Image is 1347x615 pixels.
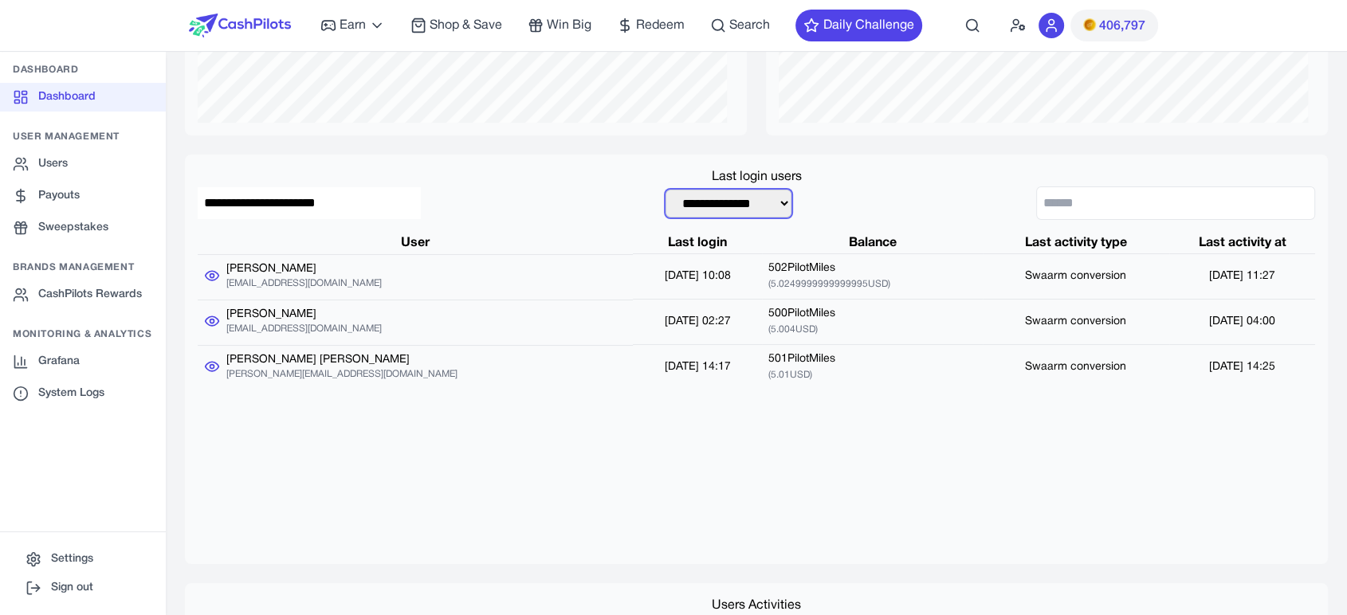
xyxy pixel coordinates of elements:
[226,368,458,381] span: [PERSON_NAME][EMAIL_ADDRESS][DOMAIN_NAME]
[528,16,591,35] a: Win Big
[762,254,982,300] td: 502 PilotMiles
[1169,254,1315,300] td: [DATE] 11:27
[1169,345,1315,390] td: [DATE] 14:25
[729,16,770,35] span: Search
[633,254,762,300] td: [DATE] 10:08
[198,233,633,254] th: User
[762,345,982,390] td: 501 PilotMiles
[189,14,291,37] img: CashPilots Logo
[1099,17,1145,36] span: 406,797
[633,300,762,345] td: [DATE] 02:27
[410,16,502,35] a: Shop & Save
[226,323,382,335] span: [EMAIL_ADDRESS][DOMAIN_NAME]
[320,16,385,35] a: Earn
[1169,300,1315,345] td: [DATE] 04:00
[198,596,1315,615] div: Users Activities
[983,345,1169,390] td: Swaarm conversion
[226,261,382,290] div: [PERSON_NAME]
[13,574,153,602] button: Sign out
[547,16,591,35] span: Win Big
[983,254,1169,300] td: Swaarm conversion
[983,233,1169,254] th: Last activity type
[226,352,458,381] div: [PERSON_NAME] [PERSON_NAME]
[1083,18,1096,31] img: PMs
[1070,10,1158,41] button: PMs406,797
[198,167,1315,186] div: Last login users
[226,277,382,290] span: [EMAIL_ADDRESS][DOMAIN_NAME]
[633,233,762,254] th: Last login
[795,10,922,41] button: Daily Challenge
[636,16,685,35] span: Redeem
[768,325,818,334] span: ( 5.004 USD)
[762,300,982,345] td: 500 PilotMiles
[768,370,812,379] span: ( 5.01 USD)
[768,280,890,288] span: ( 5.0249999999999995 USD)
[13,545,153,574] a: Settings
[617,16,685,35] a: Redeem
[340,16,366,35] span: Earn
[983,300,1169,345] td: Swaarm conversion
[430,16,502,35] span: Shop & Save
[226,307,382,335] div: [PERSON_NAME]
[633,345,762,390] td: [DATE] 14:17
[762,233,982,254] th: Balance
[710,16,770,35] a: Search
[1169,233,1315,254] th: Last activity at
